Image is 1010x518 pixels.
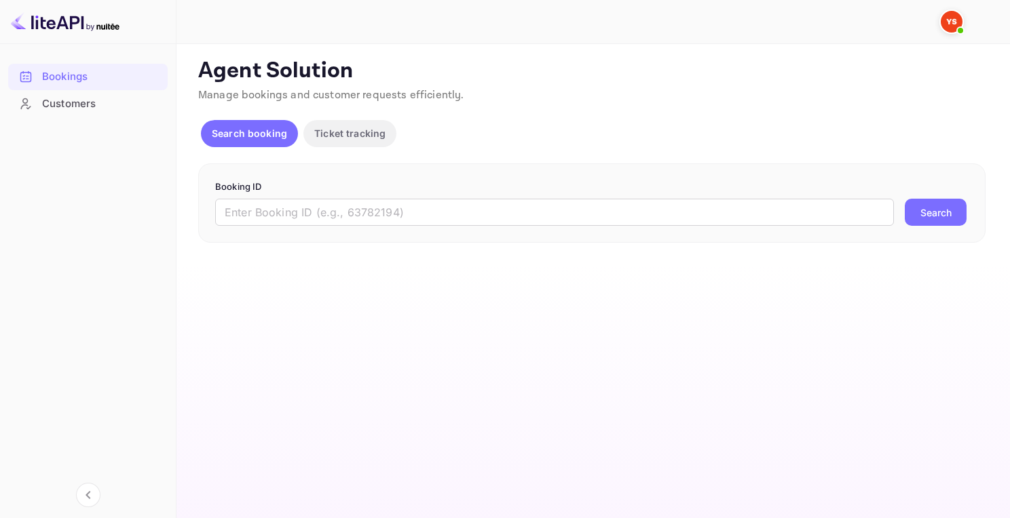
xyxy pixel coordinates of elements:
a: Bookings [8,64,168,89]
button: Collapse navigation [76,483,100,507]
div: Bookings [8,64,168,90]
p: Agent Solution [198,58,986,85]
div: Bookings [42,69,161,85]
img: Yandex Support [941,11,962,33]
img: LiteAPI logo [11,11,119,33]
span: Manage bookings and customer requests efficiently. [198,88,464,102]
p: Booking ID [215,180,969,194]
p: Ticket tracking [314,126,386,140]
input: Enter Booking ID (e.g., 63782194) [215,199,894,226]
button: Search [905,199,967,226]
div: Customers [42,96,161,112]
p: Search booking [212,126,287,140]
a: Customers [8,91,168,116]
div: Customers [8,91,168,117]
